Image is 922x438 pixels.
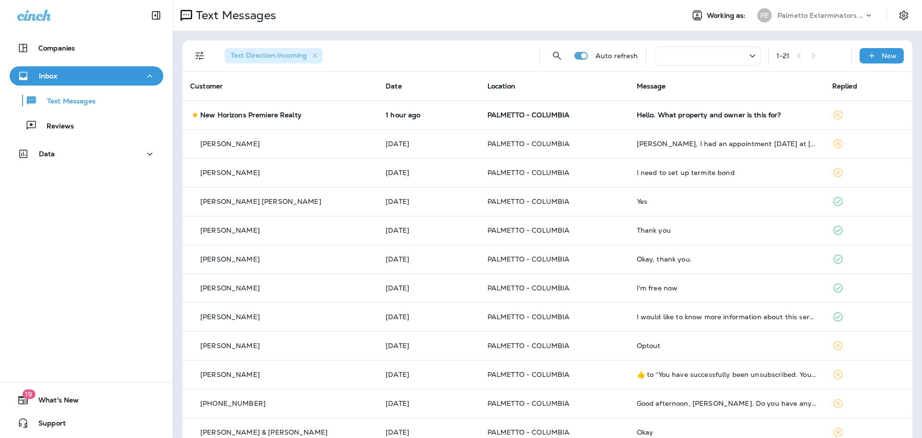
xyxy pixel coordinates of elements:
p: Aug 11, 2025 07:14 AM [386,169,472,176]
div: Okay, thank you. [637,255,817,263]
p: [PERSON_NAME] [PERSON_NAME] [200,198,321,205]
p: [PERSON_NAME] & [PERSON_NAME] [200,428,328,436]
p: Data [39,150,55,158]
div: I need to set up termite bond [637,169,817,176]
button: Inbox [10,66,163,86]
p: Auto refresh [595,52,638,60]
p: Companies [38,44,75,52]
span: PALMETTO - COLUMBIA [487,139,570,148]
button: Text Messages [10,90,163,111]
span: PALMETTO - COLUMBIA [487,428,570,437]
p: Aug 8, 2025 04:23 PM [386,198,472,205]
span: Text Direction : Incoming [230,51,307,60]
span: Working as: [707,12,748,20]
div: Good afternoon, Lauren. Do you have any updates regarding Lauren Kareem's appointment? - Pacha [637,400,817,407]
button: Companies [10,38,163,58]
p: [PERSON_NAME] [200,169,260,176]
p: [PHONE_NUMBER] [200,400,266,407]
span: Support [29,419,66,431]
span: PALMETTO - COLUMBIA [487,255,570,263]
button: Support [10,413,163,433]
span: Message [637,82,666,90]
span: PALMETTO - COLUMBIA [487,370,570,379]
span: PALMETTO - COLUMBIA [487,313,570,321]
span: Location [487,82,515,90]
button: Collapse Sidebar [143,6,170,25]
p: Aug 8, 2025 10:14 AM [386,342,472,350]
span: Replied [832,82,857,90]
span: What's New [29,396,79,408]
div: I'm free now [637,284,817,292]
p: Aug 8, 2025 03:44 PM [386,226,472,234]
div: Text Direction:Incoming [225,48,323,63]
div: ​👍​ to “ You have successfully been unsubscribed. You will not receive any more messages from thi... [637,371,817,378]
p: [PERSON_NAME] [200,255,260,263]
p: Palmetto Exterminators LLC [777,12,864,19]
span: PALMETTO - COLUMBIA [487,399,570,408]
span: PALMETTO - COLUMBIA [487,168,570,177]
p: [PERSON_NAME] [200,371,260,378]
span: PALMETTO - COLUMBIA [487,197,570,206]
div: Hello. What property and owner is this for? [637,111,817,119]
p: Reviews [37,122,74,131]
span: PALMETTO - COLUMBIA [487,284,570,292]
div: Yes [637,198,817,205]
p: [PERSON_NAME] [200,313,260,321]
p: Aug 8, 2025 10:42 AM [386,313,472,321]
p: Aug 8, 2025 01:10 PM [386,284,472,292]
button: Reviews [10,115,163,136]
button: Settings [895,7,912,24]
p: Aug 11, 2025 09:20 AM [386,140,472,148]
p: Inbox [39,72,57,80]
p: [PERSON_NAME] [200,284,260,292]
div: PE [757,8,772,23]
div: Optout [637,342,817,350]
span: PALMETTO - COLUMBIA [487,226,570,235]
p: New Horizons Premiere Realty [200,111,302,119]
div: Jason, I had an appointment today at 4933 w liberty park Cir 29405. I see someone at the house al... [637,140,817,148]
button: Search Messages [547,46,567,65]
span: Customer [190,82,223,90]
div: I would like to know more information about this service [637,313,817,321]
button: Filters [190,46,209,65]
p: Aug 6, 2025 02:58 PM [386,400,472,407]
div: 1 - 21 [776,52,790,60]
p: Aug 13, 2025 09:42 AM [386,111,472,119]
p: Text Messages [192,8,276,23]
p: [PERSON_NAME] [200,226,260,234]
p: New [882,52,897,60]
span: PALMETTO - COLUMBIA [487,111,570,119]
p: [PERSON_NAME] [200,140,260,148]
p: Aug 5, 2025 03:35 PM [386,428,472,436]
div: Okay [637,428,817,436]
p: Aug 7, 2025 01:05 PM [386,371,472,378]
p: Text Messages [37,97,96,106]
span: Date [386,82,402,90]
p: [PERSON_NAME] [200,342,260,350]
div: Thank you [637,226,817,234]
span: PALMETTO - COLUMBIA [487,341,570,350]
button: 19What's New [10,390,163,410]
button: Data [10,144,163,163]
p: Aug 8, 2025 01:15 PM [386,255,472,263]
span: 19 [22,389,35,399]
